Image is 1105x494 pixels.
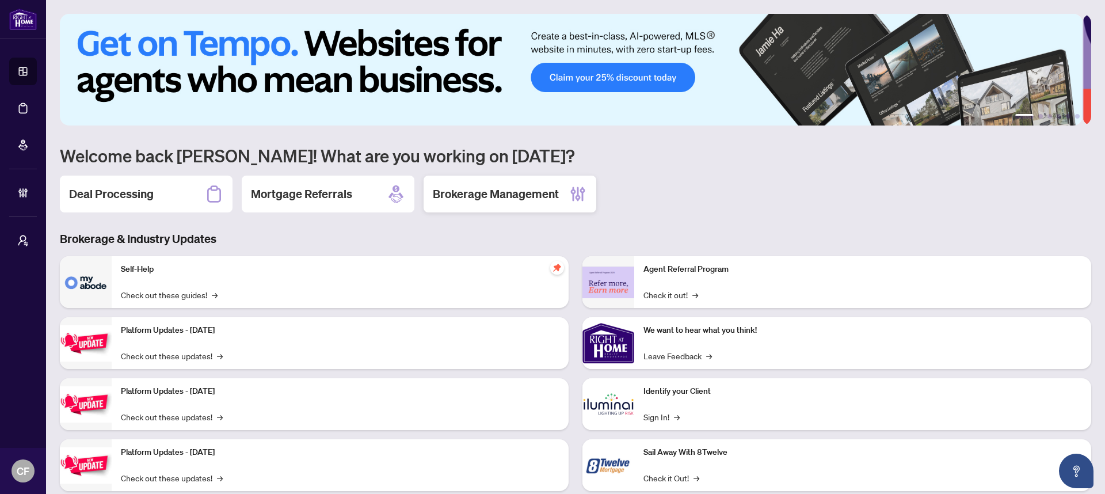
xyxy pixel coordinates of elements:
[692,288,698,301] span: →
[60,386,112,423] img: Platform Updates - July 8, 2025
[121,411,223,423] a: Check out these updates!→
[643,446,1082,459] p: Sail Away With 8Twelve
[550,261,564,275] span: pushpin
[121,385,559,398] p: Platform Updates - [DATE]
[643,288,698,301] a: Check it out!→
[60,256,112,308] img: Self-Help
[1038,114,1043,119] button: 2
[60,231,1091,247] h3: Brokerage & Industry Updates
[17,463,29,479] span: CF
[60,447,112,484] img: Platform Updates - June 23, 2025
[121,472,223,484] a: Check out these updates!→
[694,472,699,484] span: →
[217,472,223,484] span: →
[674,411,680,423] span: →
[582,317,634,369] img: We want to hear what you think!
[121,324,559,337] p: Platform Updates - [DATE]
[251,186,352,202] h2: Mortgage Referrals
[643,324,1082,337] p: We want to hear what you think!
[17,235,29,246] span: user-switch
[121,288,218,301] a: Check out these guides!→
[433,186,559,202] h2: Brokerage Management
[1059,454,1093,488] button: Open asap
[60,325,112,362] img: Platform Updates - July 21, 2025
[643,263,1082,276] p: Agent Referral Program
[1015,114,1034,119] button: 1
[1057,114,1061,119] button: 4
[643,349,712,362] a: Leave Feedback→
[121,349,223,362] a: Check out these updates!→
[217,411,223,423] span: →
[121,446,559,459] p: Platform Updates - [DATE]
[643,385,1082,398] p: Identify your Client
[706,349,712,362] span: →
[1047,114,1052,119] button: 3
[643,411,680,423] a: Sign In!→
[582,267,634,298] img: Agent Referral Program
[60,145,1091,166] h1: Welcome back [PERSON_NAME]! What are you working on [DATE]?
[217,349,223,362] span: →
[9,9,37,30] img: logo
[1066,114,1070,119] button: 5
[212,288,218,301] span: →
[121,263,559,276] p: Self-Help
[582,378,634,430] img: Identify your Client
[643,472,699,484] a: Check it Out!→
[1075,114,1080,119] button: 6
[60,14,1083,126] img: Slide 0
[69,186,154,202] h2: Deal Processing
[582,439,634,491] img: Sail Away With 8Twelve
